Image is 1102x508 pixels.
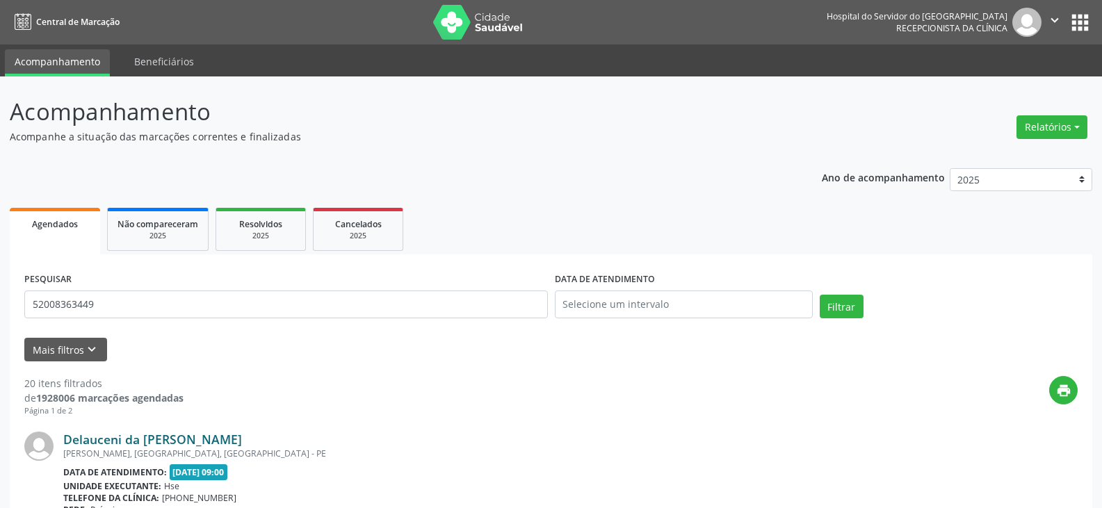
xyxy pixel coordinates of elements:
[1012,8,1042,37] img: img
[63,492,159,504] b: Telefone da clínica:
[1042,8,1068,37] button: 
[24,290,548,318] input: Nome, código do beneficiário ou CPF
[820,295,864,318] button: Filtrar
[63,466,167,478] b: Data de atendimento:
[5,49,110,76] a: Acompanhamento
[226,231,295,241] div: 2025
[24,269,72,290] label: PESQUISAR
[24,405,184,417] div: Página 1 de 2
[24,432,54,461] img: img
[24,391,184,405] div: de
[32,218,78,230] span: Agendados
[36,16,120,28] span: Central de Marcação
[1016,115,1087,139] button: Relatórios
[822,168,945,186] p: Ano de acompanhamento
[555,269,655,290] label: DATA DE ATENDIMENTO
[162,492,236,504] span: [PHONE_NUMBER]
[555,290,813,318] input: Selecione um intervalo
[1056,383,1071,398] i: print
[24,338,107,362] button: Mais filtroskeyboard_arrow_down
[1049,376,1078,404] button: print
[36,391,184,404] strong: 1928006 marcações agendadas
[63,432,242,447] a: Delauceni da [PERSON_NAME]
[118,218,198,230] span: Não compareceram
[118,231,198,241] div: 2025
[1047,13,1062,28] i: 
[24,376,184,391] div: 20 itens filtrados
[827,10,1007,22] div: Hospital do Servidor do [GEOGRAPHIC_DATA]
[10,10,120,33] a: Central de Marcação
[63,480,161,492] b: Unidade executante:
[896,22,1007,34] span: Recepcionista da clínica
[323,231,393,241] div: 2025
[1068,10,1092,35] button: apps
[239,218,282,230] span: Resolvidos
[335,218,382,230] span: Cancelados
[63,448,869,459] div: [PERSON_NAME], [GEOGRAPHIC_DATA], [GEOGRAPHIC_DATA] - PE
[170,464,228,480] span: [DATE] 09:00
[10,129,768,144] p: Acompanhe a situação das marcações correntes e finalizadas
[164,480,179,492] span: Hse
[84,342,99,357] i: keyboard_arrow_down
[124,49,204,74] a: Beneficiários
[10,95,768,129] p: Acompanhamento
